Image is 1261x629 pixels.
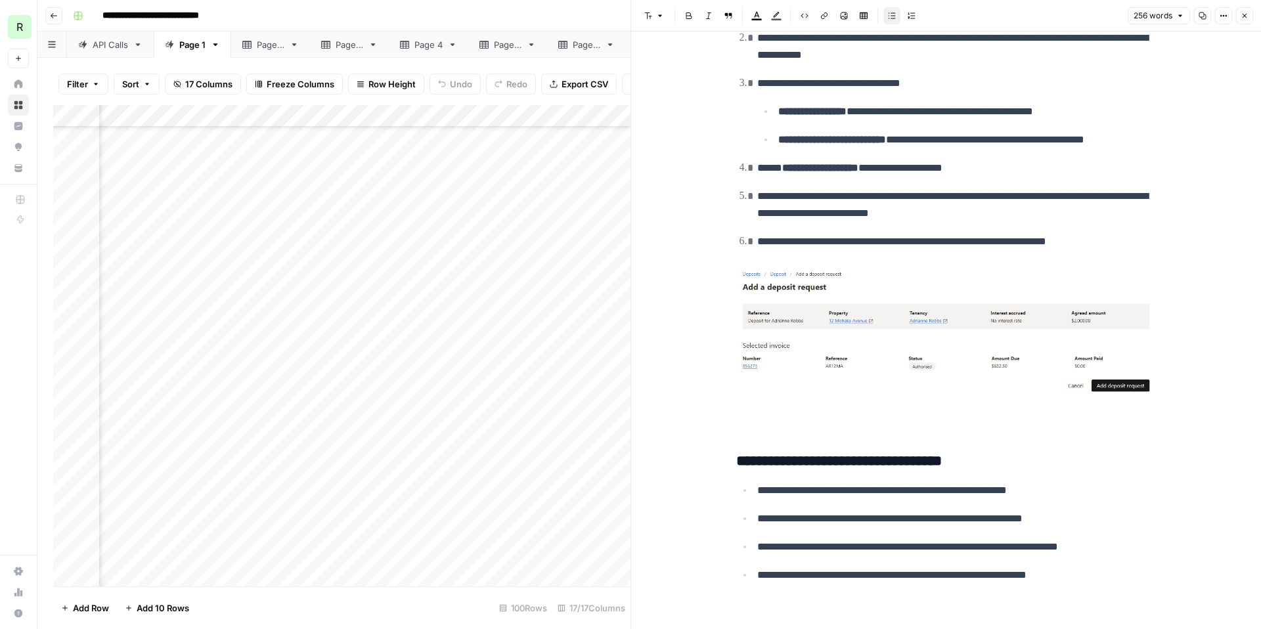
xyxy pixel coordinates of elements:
[368,77,416,91] span: Row Height
[552,597,630,618] div: 17/17 Columns
[310,32,389,58] a: Page 3
[430,74,481,95] button: Undo
[1128,7,1190,24] button: 256 words
[468,32,547,58] a: Page 5
[8,95,29,116] a: Browse
[8,74,29,95] a: Home
[16,19,23,35] span: R
[154,32,231,58] a: Page 1
[547,32,626,58] a: Page 6
[67,77,88,91] span: Filter
[67,32,154,58] a: API Calls
[8,158,29,179] a: Your Data
[122,77,139,91] span: Sort
[267,77,334,91] span: Freeze Columns
[93,38,128,51] div: API Calls
[137,601,189,615] span: Add 10 Rows
[117,597,197,618] button: Add 10 Rows
[506,77,527,91] span: Redo
[179,38,206,51] div: Page 1
[231,32,310,58] a: Page 2
[53,597,117,618] button: Add Row
[8,561,29,582] a: Settings
[541,74,617,95] button: Export CSV
[165,74,241,95] button: 17 Columns
[573,38,600,51] div: Page 6
[450,77,472,91] span: Undo
[8,603,29,624] button: Help + Support
[562,77,608,91] span: Export CSV
[114,74,160,95] button: Sort
[8,116,29,137] a: Insights
[336,38,363,51] div: Page 3
[8,137,29,158] a: Opportunities
[494,38,521,51] div: Page 5
[486,74,536,95] button: Redo
[494,597,552,618] div: 100 Rows
[8,582,29,603] a: Usage
[185,77,232,91] span: 17 Columns
[414,38,443,51] div: Page 4
[1134,10,1172,22] span: 256 words
[73,601,109,615] span: Add Row
[348,74,424,95] button: Row Height
[257,38,284,51] div: Page 2
[246,74,343,95] button: Freeze Columns
[736,263,1157,400] img: 37288511827348
[389,32,468,58] a: Page 4
[8,11,29,43] button: Workspace: Re-Leased
[58,74,108,95] button: Filter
